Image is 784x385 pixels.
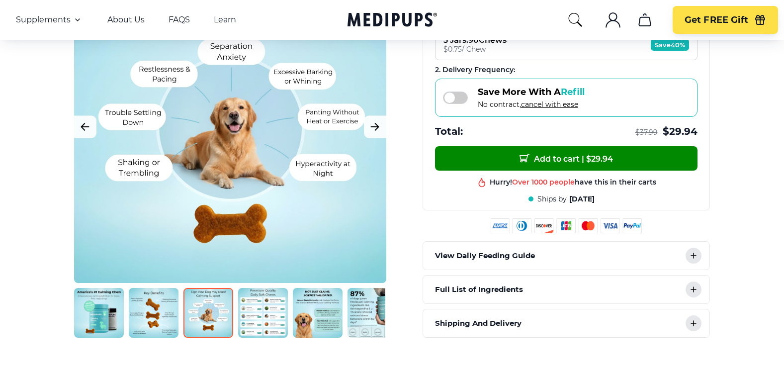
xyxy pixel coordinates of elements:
button: Add to cart | $29.94 [435,146,697,171]
p: Full List of Ingredients [435,284,523,295]
span: Total: [435,125,463,138]
img: payment methods [491,218,642,233]
img: Calming Dog Chews | Natural Dog Supplements [183,288,233,338]
span: Save More With A [478,87,585,97]
img: Calming Dog Chews | Natural Dog Supplements [129,288,178,338]
button: Get FREE Gift [673,6,778,34]
span: $ 37.99 [635,128,658,137]
img: Calming Dog Chews | Natural Dog Supplements [74,288,124,338]
div: 3 Jars : 90 Chews [443,35,507,45]
a: Medipups [348,10,437,31]
img: Calming Dog Chews | Natural Dog Supplements [238,288,288,338]
span: $ 29.94 [663,125,697,138]
span: Get FREE Gift [685,14,748,26]
button: Next Image [364,115,386,138]
span: 2 . Delivery Frequency: [435,65,515,74]
img: Calming Dog Chews | Natural Dog Supplements [293,288,343,338]
span: [DATE] [569,194,595,204]
div: $ 0.75 / Chew [443,45,507,54]
span: Save 40% [651,39,689,51]
button: cart [633,8,657,32]
img: Calming Dog Chews | Natural Dog Supplements [348,288,397,338]
button: Previous Image [74,115,96,138]
button: search [567,12,583,28]
span: Best product [528,178,576,187]
span: Supplements [16,15,71,25]
div: in this shop [528,178,618,187]
p: View Daily Feeding Guide [435,250,535,262]
button: Supplements [16,14,84,26]
span: Ships by [537,194,567,204]
p: Shipping And Delivery [435,317,522,329]
a: Learn [214,15,236,25]
span: No contract, [478,100,585,109]
button: Best Value3 Jars:90Chews$0.75/ ChewSave40% [435,29,697,60]
button: account [601,8,625,32]
a: FAQS [169,15,190,25]
span: Refill [561,87,585,97]
span: cancel with ease [521,100,578,109]
a: About Us [107,15,145,25]
span: Add to cart | $ 29.94 [520,153,613,164]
